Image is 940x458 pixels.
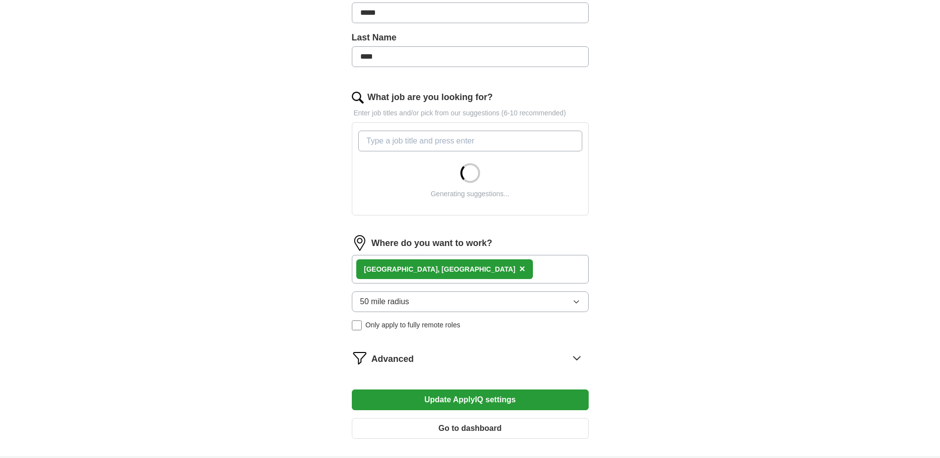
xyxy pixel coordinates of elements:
button: Go to dashboard [352,418,589,439]
span: 50 mile radius [360,296,410,308]
button: 50 mile radius [352,291,589,312]
button: Update ApplyIQ settings [352,389,589,410]
p: Enter job titles and/or pick from our suggestions (6-10 recommended) [352,108,589,118]
input: Only apply to fully remote roles [352,320,362,330]
label: Where do you want to work? [372,237,492,250]
button: × [519,262,525,277]
div: [GEOGRAPHIC_DATA], [GEOGRAPHIC_DATA] [364,264,516,275]
span: Only apply to fully remote roles [366,320,460,330]
label: Last Name [352,31,589,44]
img: location.png [352,235,368,251]
img: filter [352,350,368,366]
span: × [519,263,525,274]
span: Advanced [372,352,414,366]
div: Generating suggestions... [431,189,510,199]
img: search.png [352,92,364,104]
label: What job are you looking for? [368,91,493,104]
input: Type a job title and press enter [358,131,582,151]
